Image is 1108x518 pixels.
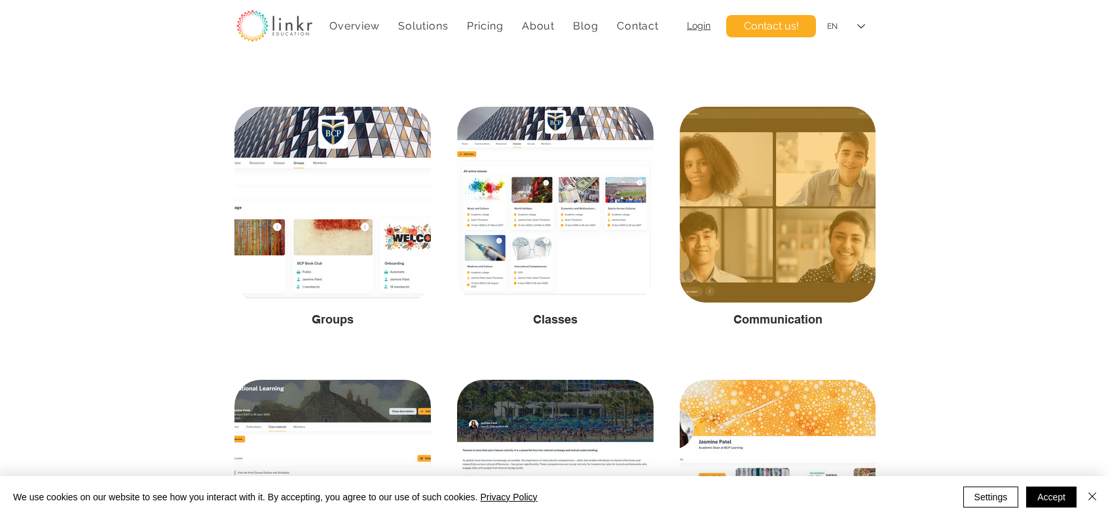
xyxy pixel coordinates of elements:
div: About [515,13,562,39]
a: Login [687,20,711,31]
span: We use cookies on our website to see how you interact with it. By accepting, you agree to our use... [13,491,538,503]
span: Solutions [398,20,448,32]
a: Contact [610,13,665,39]
span: Overview [329,20,379,32]
a: Overview [323,13,386,39]
a: Privacy Policy [480,492,537,502]
span: Blog [573,20,598,32]
nav: Site [323,13,665,39]
button: Close [1084,487,1100,508]
a: Contact us! [726,15,816,37]
a: Blog [566,13,605,39]
button: Accept [1026,487,1077,508]
button: Settings [963,487,1019,508]
span: Pricing [467,20,504,32]
div: EN [827,21,838,32]
span: Groups [312,312,354,326]
img: linkr_logo_transparentbg.png [236,10,312,42]
span: Contact us! [744,19,799,33]
span: Contact [617,20,659,32]
div: Solutions [392,13,455,39]
span: Classes [533,312,578,326]
div: Language Selector: English [818,12,874,41]
a: Pricing [460,13,510,39]
img: Close [1084,489,1100,504]
span: Communication [733,312,822,326]
span: About [522,20,555,32]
